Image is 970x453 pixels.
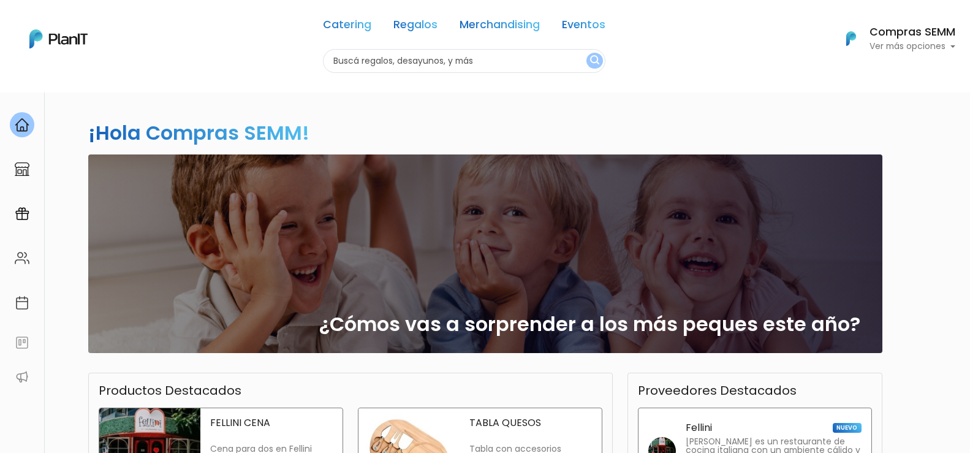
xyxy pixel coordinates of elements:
p: FELLINI CENA [210,418,333,428]
img: calendar-87d922413cdce8b2cf7b7f5f62616a5cf9e4887200fb71536465627b3292af00.svg [15,295,29,310]
img: feedback-78b5a0c8f98aac82b08bfc38622c3050aee476f2c9584af64705fc4e61158814.svg [15,335,29,350]
h3: Proveedores Destacados [638,383,797,398]
button: PlanIt Logo Compras SEMM Ver más opciones [830,23,955,55]
p: TABLA QUESOS [469,418,592,428]
a: Regalos [393,20,438,34]
input: Buscá regalos, desayunos, y más [323,49,605,73]
h2: ¿Cómos vas a sorprender a los más peques este año? [319,313,860,336]
img: home-e721727adea9d79c4d83392d1f703f7f8bce08238fde08b1acbfd93340b81755.svg [15,118,29,132]
img: people-662611757002400ad9ed0e3c099ab2801c6687ba6c219adb57efc949bc21e19d.svg [15,251,29,265]
img: marketplace-4ceaa7011d94191e9ded77b95e3339b90024bf715f7c57f8cf31f2d8c509eaba.svg [15,162,29,177]
h6: Compras SEMM [870,27,955,38]
a: Merchandising [460,20,540,34]
span: NUEVO [833,423,861,433]
img: search_button-432b6d5273f82d61273b3651a40e1bd1b912527efae98b1b7a1b2c0702e16a8d.svg [590,55,599,67]
img: campaigns-02234683943229c281be62815700db0a1741e53638e28bf9629b52c665b00959.svg [15,207,29,221]
img: partners-52edf745621dab592f3b2c58e3bca9d71375a7ef29c3b500c9f145b62cc070d4.svg [15,370,29,384]
p: Fellini [686,423,712,433]
h2: ¡Hola Compras SEMM! [88,119,309,147]
a: Eventos [562,20,605,34]
p: Ver más opciones [870,42,955,51]
img: PlanIt Logo [29,29,88,48]
h3: Productos Destacados [99,383,241,398]
a: Catering [323,20,371,34]
img: PlanIt Logo [838,25,865,52]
